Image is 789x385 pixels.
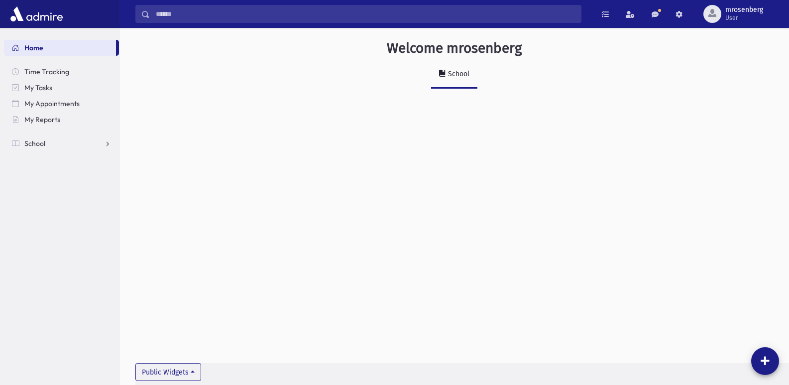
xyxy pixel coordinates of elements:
[725,6,763,14] span: mrosenberg
[135,363,201,381] button: Public Widgets
[24,83,52,92] span: My Tasks
[4,64,119,80] a: Time Tracking
[446,70,469,78] div: School
[4,80,119,96] a: My Tasks
[725,14,763,22] span: User
[24,99,80,108] span: My Appointments
[4,40,116,56] a: Home
[24,67,69,76] span: Time Tracking
[8,4,65,24] img: AdmirePro
[4,135,119,151] a: School
[150,5,581,23] input: Search
[24,43,43,52] span: Home
[24,139,45,148] span: School
[431,61,477,89] a: School
[4,112,119,128] a: My Reports
[4,96,119,112] a: My Appointments
[387,40,522,57] h3: Welcome mrosenberg
[24,115,60,124] span: My Reports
